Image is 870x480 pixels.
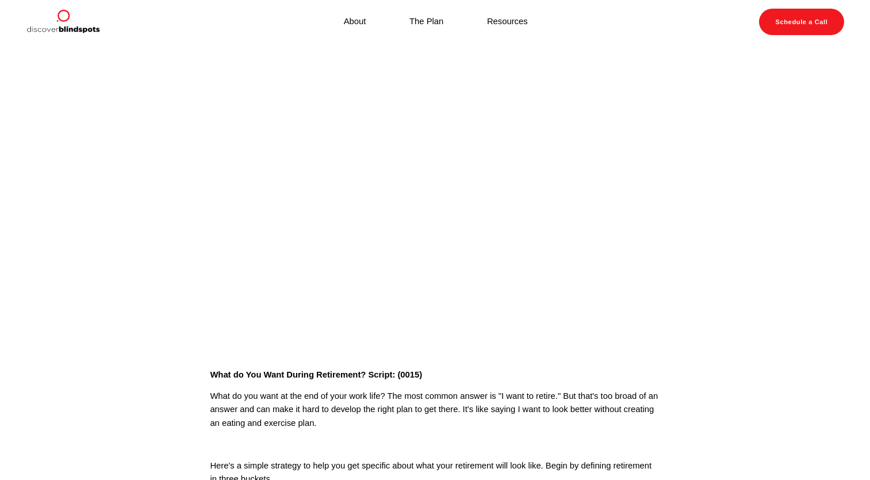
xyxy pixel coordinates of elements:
[26,9,99,35] img: Discover Blind Spots
[344,14,366,30] a: About
[487,14,528,30] a: Resources
[409,14,443,30] a: The Plan
[210,390,660,431] p: What do you want at the end of your work life? The most common answer is "I want to retire." But ...
[210,370,422,379] strong: What do You Want During Retirement? Script: (0015)
[759,9,844,35] a: Schedule a Call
